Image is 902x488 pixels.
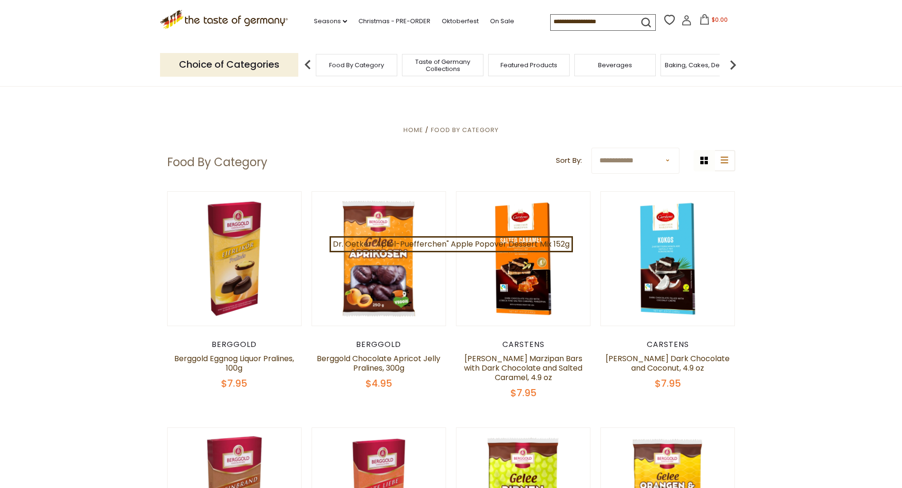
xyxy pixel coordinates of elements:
a: On Sale [490,16,514,27]
span: $7.95 [221,377,247,390]
a: [PERSON_NAME] Dark Chocolate and Coconut, 4.9 oz [606,353,730,373]
img: Berggold Chocolate Apricot Jelly Pralines, 300g [312,192,446,326]
a: Taste of Germany Collections [405,58,481,72]
a: Food By Category [431,125,499,134]
div: Berggold [312,340,447,349]
a: Berggold Eggnog Liquor Pralines, 100g [174,353,294,373]
div: Berggold [167,340,302,349]
span: $7.95 [510,386,536,399]
button: $0.00 [694,14,734,28]
a: Oktoberfest [442,16,479,27]
div: Carstens [456,340,591,349]
a: Dr. Oetker "Apfel-Puefferchen" Apple Popover Dessert Mix 152g [330,236,573,252]
a: Beverages [598,62,632,69]
a: Featured Products [500,62,557,69]
label: Sort By: [556,155,582,167]
a: Seasons [314,16,347,27]
a: Baking, Cakes, Desserts [665,62,738,69]
span: $4.95 [366,377,392,390]
img: previous arrow [298,55,317,74]
img: Berggold Eggnog Liquor Pralines, 100g [168,192,302,326]
a: Food By Category [329,62,384,69]
span: $0.00 [712,16,728,24]
img: Carstens Luebecker Marzipan Bars with Dark Chocolate and Salted Caramel, 4.9 oz [456,192,590,326]
a: Berggold Chocolate Apricot Jelly Pralines, 300g [317,353,440,373]
h1: Food By Category [167,155,268,169]
a: Home [403,125,423,134]
img: next arrow [723,55,742,74]
a: [PERSON_NAME] Marzipan Bars with Dark Chocolate and Salted Caramel, 4.9 oz [464,353,582,383]
a: Christmas - PRE-ORDER [358,16,430,27]
img: Carstens Luebecker Dark Chocolate and Coconut, 4.9 oz [601,192,735,326]
div: Carstens [600,340,735,349]
span: $7.95 [655,377,681,390]
p: Choice of Categories [160,53,298,76]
